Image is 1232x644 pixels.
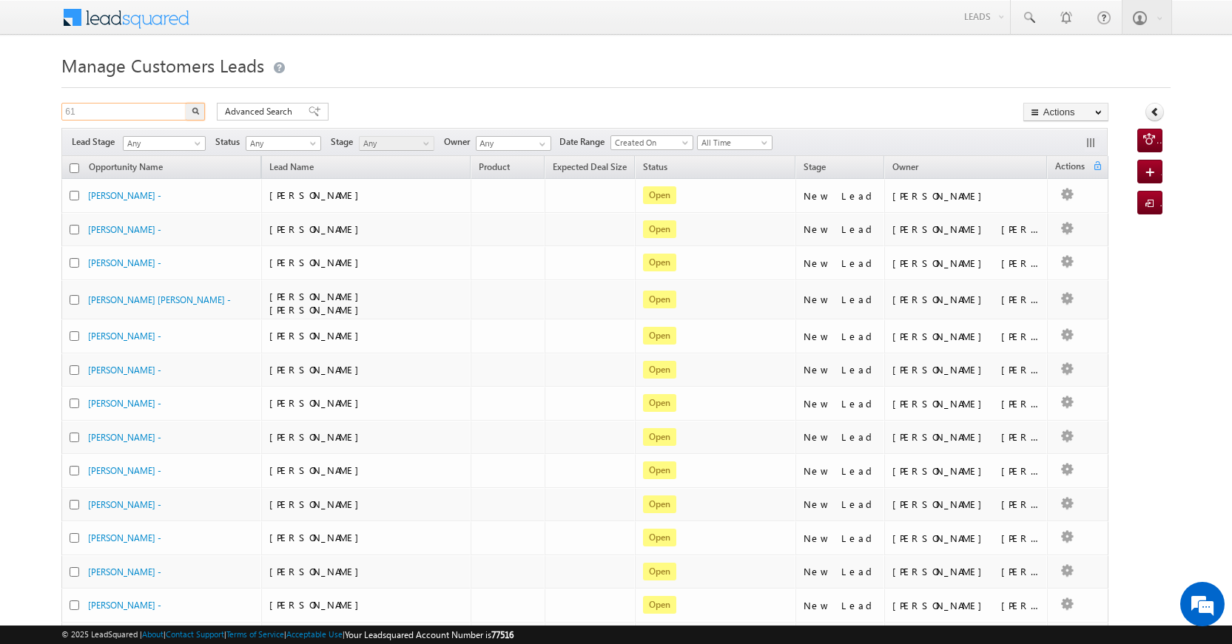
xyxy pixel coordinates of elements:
[360,137,430,150] span: Any
[1023,103,1108,121] button: Actions
[269,565,366,577] span: [PERSON_NAME]
[643,291,676,308] span: Open
[643,529,676,546] span: Open
[643,361,676,379] span: Open
[892,293,1040,306] div: [PERSON_NAME] [PERSON_NAME]
[643,495,676,513] span: Open
[892,363,1040,376] div: [PERSON_NAME] [PERSON_NAME]
[88,257,161,268] a: [PERSON_NAME] -
[553,161,627,172] span: Expected Deal Size
[61,628,514,642] span: © 2025 LeadSquared | | | | |
[892,565,1040,578] div: [PERSON_NAME] [PERSON_NAME]
[77,78,249,97] div: Chat with us now
[359,136,434,151] a: Any
[804,363,878,376] div: New Lead
[269,464,366,476] span: [PERSON_NAME]
[610,135,693,150] a: Created On
[892,223,1040,236] div: [PERSON_NAME] [PERSON_NAME]
[88,331,161,342] a: [PERSON_NAME] -
[286,629,343,639] a: Acceptable Use
[225,105,297,118] span: Advanced Search
[892,599,1040,612] div: [PERSON_NAME] [PERSON_NAME]
[804,189,878,203] div: New Lead
[262,159,321,178] span: Lead Name
[698,136,768,149] span: All Time
[269,329,366,342] span: [PERSON_NAME]
[243,7,278,43] div: Minimize live chat window
[643,254,676,271] span: Open
[123,136,206,151] a: Any
[636,159,675,178] a: Status
[804,257,878,270] div: New Lead
[804,430,878,444] div: New Lead
[269,223,366,235] span: [PERSON_NAME]
[804,293,878,306] div: New Lead
[201,455,269,475] em: Start Chat
[142,629,164,639] a: About
[892,532,1040,545] div: [PERSON_NAME] [PERSON_NAME]
[643,186,676,204] span: Open
[476,136,551,151] input: Type to Search
[892,330,1040,343] div: [PERSON_NAME] [PERSON_NAME]
[796,159,833,178] a: Stage
[697,135,772,150] a: All Time
[345,629,514,640] span: Your Leadsquared Account Number is
[192,107,199,115] img: Search
[61,53,264,77] span: Manage Customers Leads
[804,532,878,545] div: New Lead
[215,135,246,149] span: Status
[643,394,676,412] span: Open
[124,137,201,150] span: Any
[804,330,878,343] div: New Lead
[611,136,688,149] span: Created On
[88,532,161,543] a: [PERSON_NAME] -
[531,137,550,152] a: Show All Items
[892,257,1040,270] div: [PERSON_NAME] [PERSON_NAME]
[88,365,161,376] a: [PERSON_NAME] -
[804,599,878,612] div: New Lead
[892,464,1040,478] div: [PERSON_NAME] [PERSON_NAME]
[479,161,510,172] span: Product
[88,432,161,443] a: [PERSON_NAME] -
[269,363,366,376] span: [PERSON_NAME]
[444,135,476,149] span: Owner
[269,256,366,268] span: [PERSON_NAME]
[269,498,366,510] span: [PERSON_NAME]
[1048,158,1092,177] span: Actions
[331,135,359,149] span: Stage
[643,596,676,614] span: Open
[892,498,1040,511] div: [PERSON_NAME] [PERSON_NAME]
[72,135,121,149] span: Lead Stage
[892,430,1040,444] div: [PERSON_NAME] [PERSON_NAME]
[81,159,170,178] a: Opportunity Name
[269,290,366,316] span: [PERSON_NAME] [PERSON_NAME]
[643,461,676,479] span: Open
[88,465,161,476] a: [PERSON_NAME] -
[491,629,514,640] span: 77516
[246,136,321,151] a: Any
[804,397,878,410] div: New Lead
[269,189,366,201] span: [PERSON_NAME]
[25,78,62,97] img: d_60004797649_company_0_60004797649
[643,428,676,446] span: Open
[559,135,610,149] span: Date Range
[88,566,161,577] a: [PERSON_NAME] -
[892,189,1040,203] div: [PERSON_NAME]
[804,464,878,478] div: New Lead
[88,224,161,235] a: [PERSON_NAME] -
[804,565,878,578] div: New Lead
[89,161,163,172] span: Opportunity Name
[545,159,634,178] a: Expected Deal Size
[892,161,918,172] span: Owner
[70,163,79,173] input: Check all records
[643,563,676,580] span: Open
[804,161,826,172] span: Stage
[804,223,878,236] div: New Lead
[643,327,676,345] span: Open
[269,430,366,443] span: [PERSON_NAME]
[88,600,161,611] a: [PERSON_NAME] -
[226,629,284,639] a: Terms of Service
[804,498,878,511] div: New Lead
[269,598,366,611] span: [PERSON_NAME]
[88,190,161,201] a: [PERSON_NAME] -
